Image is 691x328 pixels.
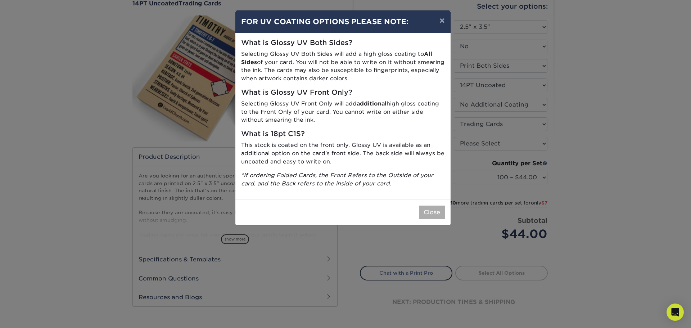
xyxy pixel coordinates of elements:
h4: FOR UV COATING OPTIONS PLEASE NOTE: [241,16,445,27]
h5: What is Glossy UV Front Only? [241,89,445,97]
p: This stock is coated on the front only. Glossy UV is available as an additional option on the car... [241,141,445,166]
strong: All Sides [241,50,432,66]
h5: What is Glossy UV Both Sides? [241,39,445,47]
strong: additional [357,100,387,107]
i: *If ordering Folded Cards, the Front Refers to the Outside of your card, and the Back refers to t... [241,172,433,187]
h5: What is 18pt C1S? [241,130,445,138]
div: Open Intercom Messenger [667,304,684,321]
button: × [434,10,450,31]
p: Selecting Glossy UV Both Sides will add a high gloss coating to of your card. You will not be abl... [241,50,445,83]
button: Close [419,206,445,219]
p: Selecting Glossy UV Front Only will add high gloss coating to the Front Only of your card. You ca... [241,100,445,124]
